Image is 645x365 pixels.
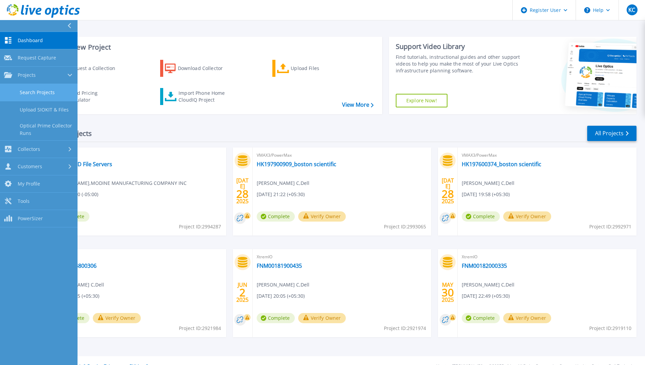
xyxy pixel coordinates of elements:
span: Complete [257,211,295,222]
a: View More [342,102,374,108]
a: HK197900909_boston scientific [257,161,336,168]
span: 28 [236,191,249,197]
span: XtremIO [462,253,632,261]
div: Download Collector [178,62,232,75]
a: Upload Files [272,60,348,77]
span: Customers [18,163,42,170]
span: VMAX3/PowerMax [257,152,427,159]
h3: Start a New Project [48,44,373,51]
span: Project ID: 2994287 [179,223,221,230]
span: Request Capture [18,55,56,61]
span: Collectors [18,146,40,152]
button: Verify Owner [503,211,551,222]
button: Verify Owner [298,313,346,323]
span: Tools [18,198,30,204]
span: 2 [239,290,245,295]
div: Request a Collection [68,62,122,75]
div: Cloud Pricing Calculator [67,90,121,103]
button: Verify Owner [503,313,551,323]
span: VMAX3/PowerMax [462,152,632,159]
a: Explore Now! [396,94,447,107]
span: Project ID: 2919110 [589,325,631,332]
span: Complete [462,211,500,222]
a: Cloud Pricing Calculator [48,88,124,105]
span: My Profile [18,181,40,187]
span: [PERSON_NAME] C , Dell [257,281,309,289]
span: [DATE] 22:49 (+05:30) [462,292,510,300]
div: Upload Files [291,62,345,75]
div: JUN 2025 [236,280,249,305]
div: [DATE] 2025 [441,178,454,203]
span: Dashboard [18,37,43,44]
button: Verify Owner [298,211,346,222]
a: Download Collector [160,60,236,77]
span: Project ID: 2921984 [179,325,221,332]
a: FNM00182000335 [462,262,507,269]
a: HK197600374_boston scientific [462,161,541,168]
div: Support Video Library [396,42,522,51]
span: [DATE] 21:22 (+05:30) [257,191,305,198]
a: FNM00181900435 [257,262,302,269]
span: [DATE] 20:05 (+05:30) [257,292,305,300]
div: Find tutorials, instructional guides and other support videos to help you make the most of your L... [396,54,522,74]
span: [PERSON_NAME] C , Dell [462,179,514,187]
span: XtremIO [257,253,427,261]
span: KC [628,7,635,13]
a: All Projects [587,126,636,141]
div: [DATE] 2025 [236,178,249,203]
span: Complete [257,313,295,323]
span: [PERSON_NAME] C , Dell [462,281,514,289]
span: Project ID: 2921974 [384,325,426,332]
span: [DATE] 19:58 (+05:30) [462,191,510,198]
span: Projects [18,72,36,78]
span: Optical Prime [51,152,222,159]
span: 30 [442,290,454,295]
a: RACIWI PRD File Servers [51,161,112,168]
span: [PERSON_NAME] C , Dell [257,179,309,187]
span: XtremIO [51,253,222,261]
span: [PERSON_NAME] , MODINE MANUFACTURING COMPANY INC [51,179,187,187]
a: Request a Collection [48,60,124,77]
div: MAY 2025 [441,280,454,305]
span: 28 [442,191,454,197]
span: [PERSON_NAME] C , Dell [51,281,104,289]
span: Project ID: 2992971 [589,223,631,230]
span: PowerSizer [18,215,43,222]
button: Verify Owner [93,313,141,323]
div: Import Phone Home CloudIQ Project [179,90,232,103]
span: Project ID: 2993065 [384,223,426,230]
span: Complete [462,313,500,323]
